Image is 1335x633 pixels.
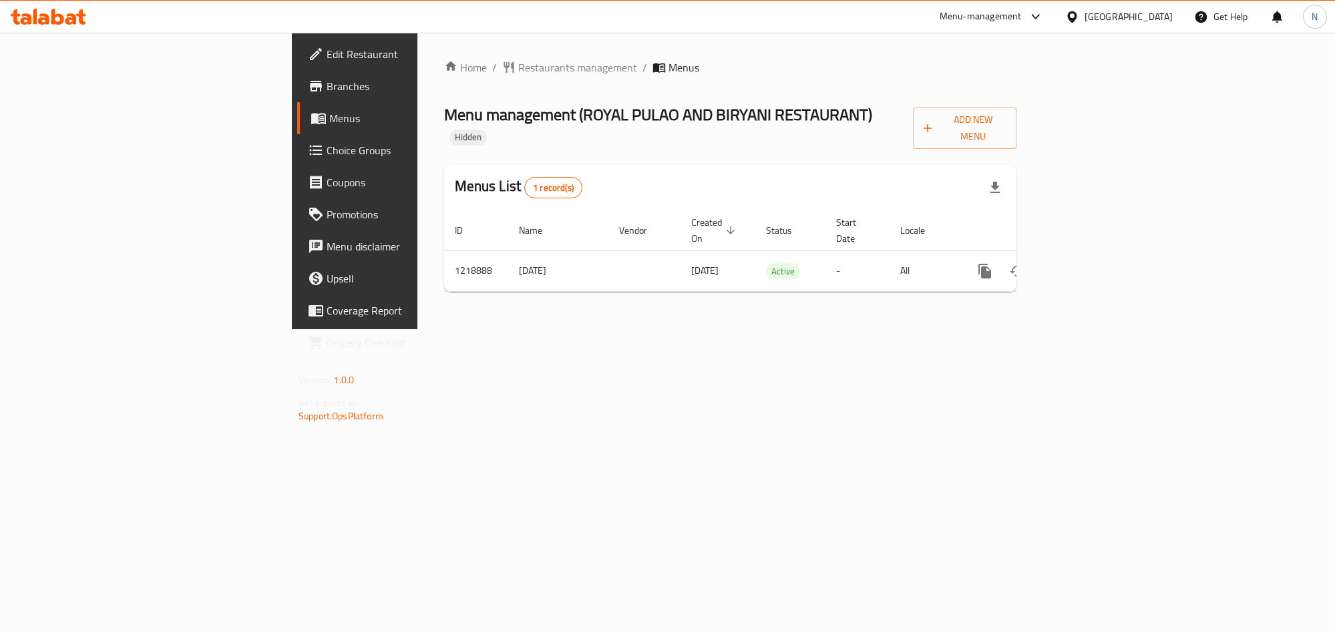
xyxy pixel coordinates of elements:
[455,176,582,198] h2: Menus List
[502,59,637,75] a: Restaurants management
[327,270,504,286] span: Upsell
[825,250,890,291] td: -
[333,371,354,389] span: 1.0.0
[327,142,504,158] span: Choice Groups
[297,38,515,70] a: Edit Restaurant
[444,59,1016,75] nav: breadcrumb
[979,172,1011,204] div: Export file
[297,166,515,198] a: Coupons
[766,264,800,279] span: Active
[1312,9,1318,24] span: N
[525,182,582,194] span: 1 record(s)
[297,70,515,102] a: Branches
[691,262,719,279] span: [DATE]
[299,394,360,411] span: Get support on:
[1001,255,1033,287] button: Change Status
[299,371,331,389] span: Version:
[327,174,504,190] span: Coupons
[299,407,383,425] a: Support.OpsPlatform
[297,134,515,166] a: Choice Groups
[940,9,1022,25] div: Menu-management
[297,198,515,230] a: Promotions
[924,112,1006,145] span: Add New Menu
[297,294,515,327] a: Coverage Report
[455,222,480,238] span: ID
[508,250,608,291] td: [DATE]
[444,99,872,130] span: Menu management ( ROYAL PULAO AND BIRYANI RESTAURANT )
[327,238,504,254] span: Menu disclaimer
[958,210,1108,251] th: Actions
[691,214,739,246] span: Created On
[1085,9,1173,24] div: [GEOGRAPHIC_DATA]
[969,255,1001,287] button: more
[619,222,664,238] span: Vendor
[327,335,504,351] span: Grocery Checklist
[327,302,504,319] span: Coverage Report
[444,210,1108,292] table: enhanced table
[297,230,515,262] a: Menu disclaimer
[836,214,874,246] span: Start Date
[297,262,515,294] a: Upsell
[327,206,504,222] span: Promotions
[518,59,637,75] span: Restaurants management
[297,327,515,359] a: Grocery Checklist
[519,222,560,238] span: Name
[329,110,504,126] span: Menus
[766,263,800,279] div: Active
[297,102,515,134] a: Menus
[890,250,958,291] td: All
[524,177,582,198] div: Total records count
[327,46,504,62] span: Edit Restaurant
[327,78,504,94] span: Branches
[642,59,647,75] li: /
[669,59,699,75] span: Menus
[900,222,942,238] span: Locale
[913,108,1016,149] button: Add New Menu
[766,222,809,238] span: Status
